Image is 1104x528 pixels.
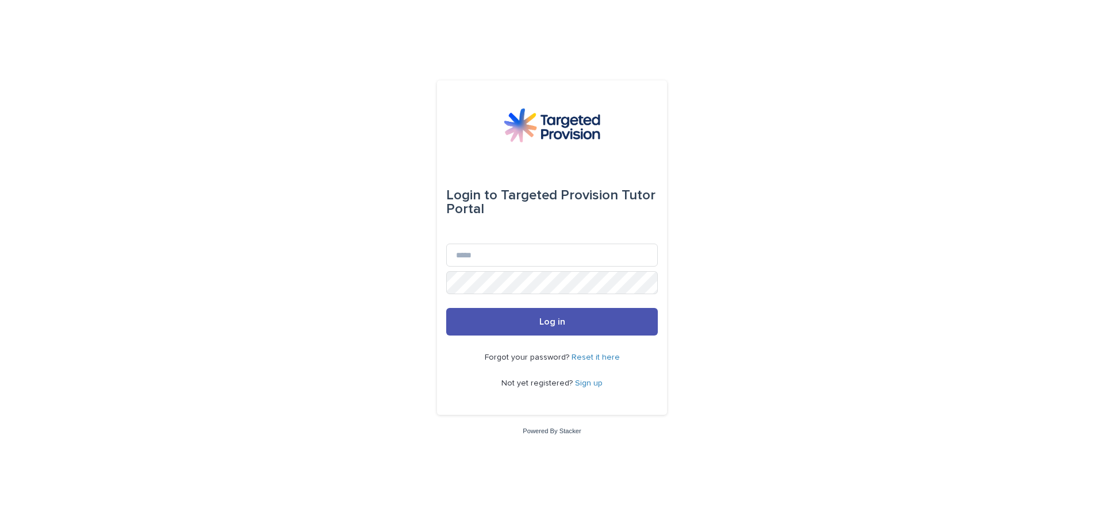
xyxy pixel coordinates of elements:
a: Powered By Stacker [523,427,581,434]
span: Login to [446,188,497,202]
div: Targeted Provision Tutor Portal [446,179,658,225]
a: Reset it here [572,353,620,361]
button: Log in [446,308,658,336]
span: Log in [539,317,565,326]
span: Forgot your password? [485,353,572,361]
img: M5nRWzHhSzIhMunXDL62 [504,108,600,142]
span: Not yet registered? [501,379,575,387]
a: Sign up [575,379,603,387]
